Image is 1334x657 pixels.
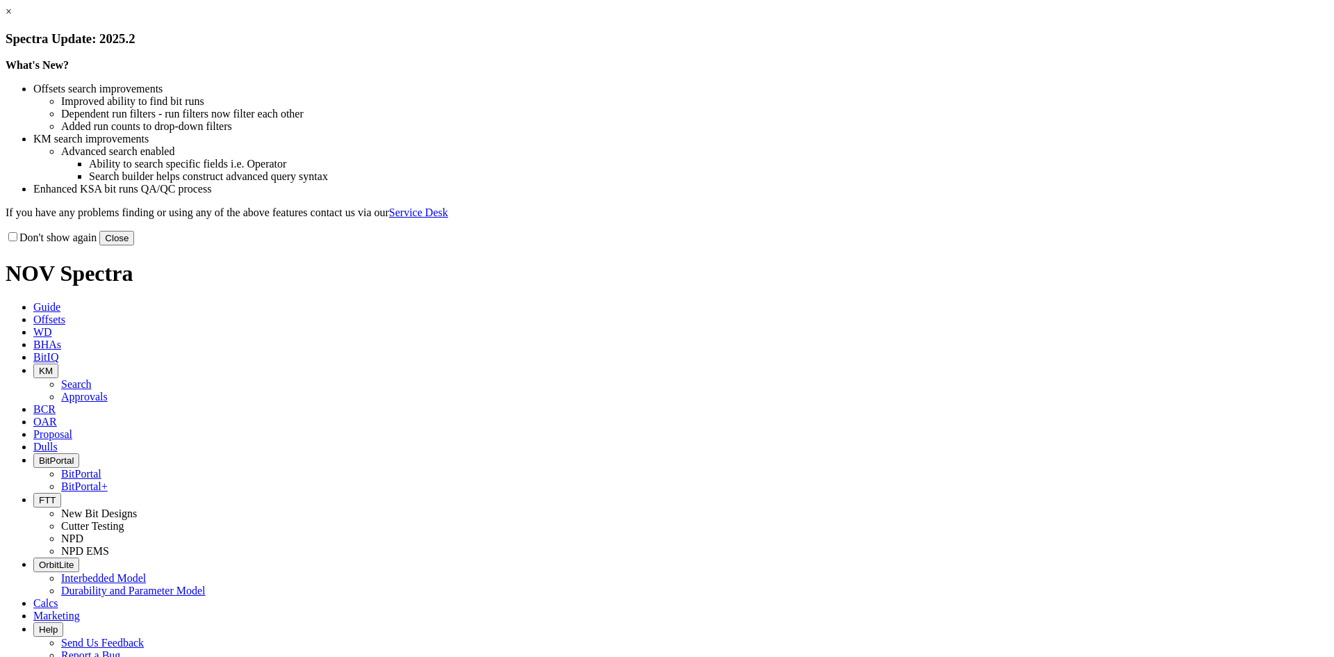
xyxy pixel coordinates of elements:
[6,59,69,71] strong: What's New?
[61,120,1328,133] li: Added run counts to drop-down filters
[33,133,1328,145] li: KM search improvements
[39,366,53,376] span: KM
[61,480,108,492] a: BitPortal+
[39,624,58,635] span: Help
[61,572,146,584] a: Interbedded Model
[33,183,1328,195] li: Enhanced KSA bit runs QA/QC process
[6,206,1328,219] p: If you have any problems finding or using any of the above features contact us via our
[61,95,1328,108] li: Improved ability to find bit runs
[61,520,124,532] a: Cutter Testing
[6,31,1328,47] h3: Spectra Update: 2025.2
[39,495,56,505] span: FTT
[33,339,61,350] span: BHAs
[61,508,137,519] a: New Bit Designs
[39,560,74,570] span: OrbitLite
[33,610,80,622] span: Marketing
[33,301,60,313] span: Guide
[6,6,12,17] a: ×
[33,403,56,415] span: BCR
[33,314,65,325] span: Offsets
[61,533,83,544] a: NPD
[33,416,57,428] span: OAR
[61,468,101,480] a: BitPortal
[33,441,58,453] span: Dulls
[33,597,58,609] span: Calcs
[61,585,206,597] a: Durability and Parameter Model
[33,326,52,338] span: WD
[61,378,92,390] a: Search
[99,231,134,245] button: Close
[33,351,58,363] span: BitIQ
[39,455,74,466] span: BitPortal
[33,83,1328,95] li: Offsets search improvements
[6,232,97,243] label: Don't show again
[389,206,448,218] a: Service Desk
[61,108,1328,120] li: Dependent run filters - run filters now filter each other
[61,637,144,649] a: Send Us Feedback
[61,391,108,403] a: Approvals
[61,545,109,557] a: NPD EMS
[89,158,1328,170] li: Ability to search specific fields i.e. Operator
[33,428,72,440] span: Proposal
[89,170,1328,183] li: Search builder helps construct advanced query syntax
[8,232,17,241] input: Don't show again
[6,261,1328,286] h1: NOV Spectra
[61,145,1328,158] li: Advanced search enabled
